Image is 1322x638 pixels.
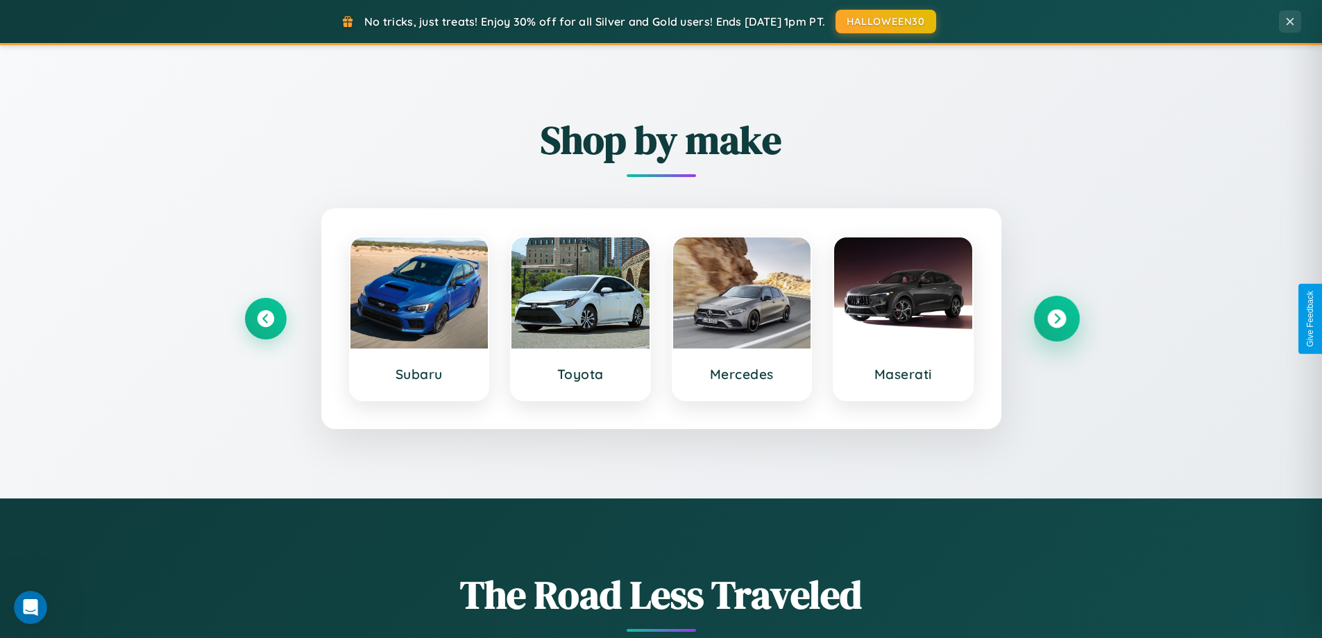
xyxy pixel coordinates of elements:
button: HALLOWEEN30 [836,10,936,33]
div: Give Feedback [1305,291,1315,347]
span: No tricks, just treats! Enjoy 30% off for all Silver and Gold users! Ends [DATE] 1pm PT. [364,15,825,28]
iframe: Intercom live chat [14,591,47,624]
h3: Mercedes [687,366,797,383]
h3: Maserati [848,366,958,383]
h3: Subaru [364,366,475,383]
h2: Shop by make [245,113,1078,167]
h1: The Road Less Traveled [245,568,1078,621]
h3: Toyota [525,366,636,383]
